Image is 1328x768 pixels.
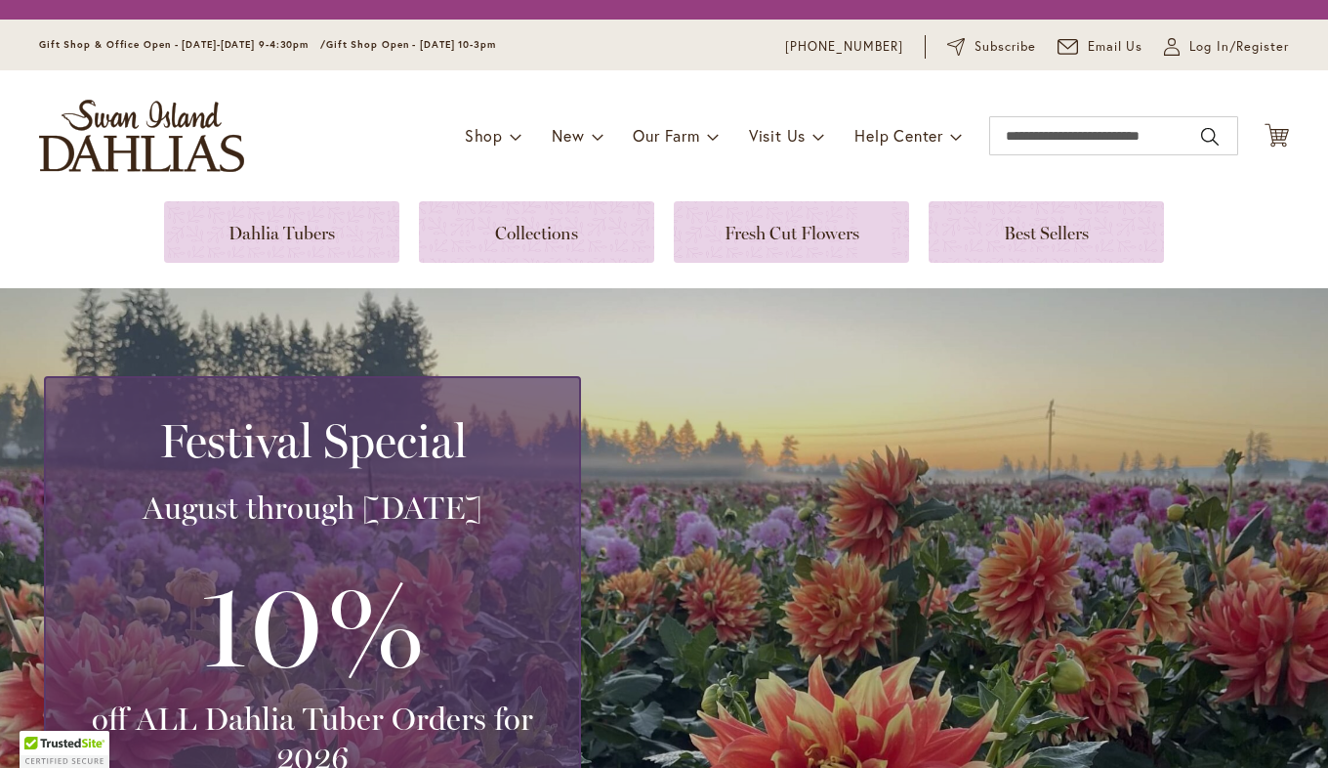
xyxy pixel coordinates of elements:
[552,125,584,146] span: New
[1189,37,1289,57] span: Log In/Register
[39,100,244,172] a: store logo
[975,37,1036,57] span: Subscribe
[854,125,943,146] span: Help Center
[633,125,699,146] span: Our Farm
[326,38,496,51] span: Gift Shop Open - [DATE] 10-3pm
[39,38,326,51] span: Gift Shop & Office Open - [DATE]-[DATE] 9-4:30pm /
[1088,37,1143,57] span: Email Us
[947,37,1036,57] a: Subscribe
[465,125,503,146] span: Shop
[1201,121,1219,152] button: Search
[69,547,556,700] h3: 10%
[749,125,806,146] span: Visit Us
[69,489,556,528] h3: August through [DATE]
[20,731,109,768] div: TrustedSite Certified
[1058,37,1143,57] a: Email Us
[785,37,903,57] a: [PHONE_NUMBER]
[69,413,556,468] h2: Festival Special
[1164,37,1289,57] a: Log In/Register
